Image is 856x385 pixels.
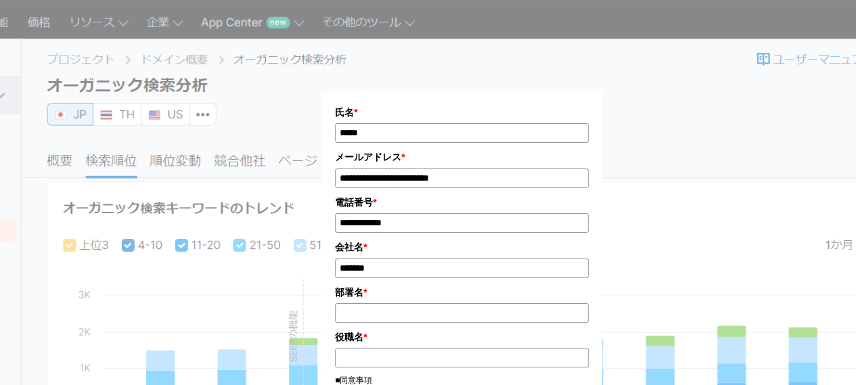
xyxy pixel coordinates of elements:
[335,150,589,164] label: メールアドレス
[335,105,589,120] label: 氏名
[335,240,589,254] label: 会社名
[335,285,589,300] label: 部署名
[335,195,589,210] label: 電話番号
[335,330,589,344] label: 役職名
